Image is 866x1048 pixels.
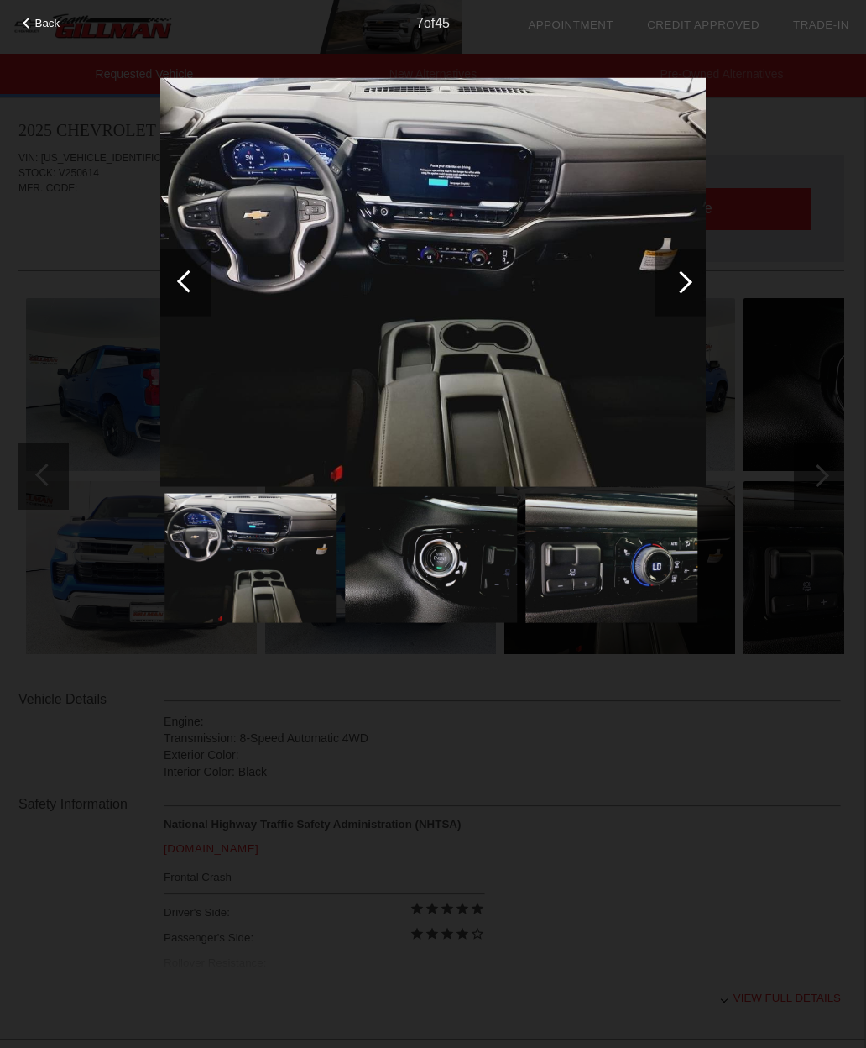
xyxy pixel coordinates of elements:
[164,494,336,623] img: 22fbaeb8ab5eaeadddc2e8f3280c55e7.jpg
[35,17,60,29] span: Back
[793,18,849,31] a: Trade-In
[416,16,424,30] span: 7
[345,494,517,623] img: f2704823dbe7b5c25d32323a7be692e5.jpg
[525,494,697,623] img: 8b1bb764cb67b57d853f34194dfd9c2f.jpg
[647,18,759,31] a: Credit Approved
[435,16,450,30] span: 45
[160,77,706,487] img: 22fbaeb8ab5eaeadddc2e8f3280c55e7.jpg
[528,18,613,31] a: Appointment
